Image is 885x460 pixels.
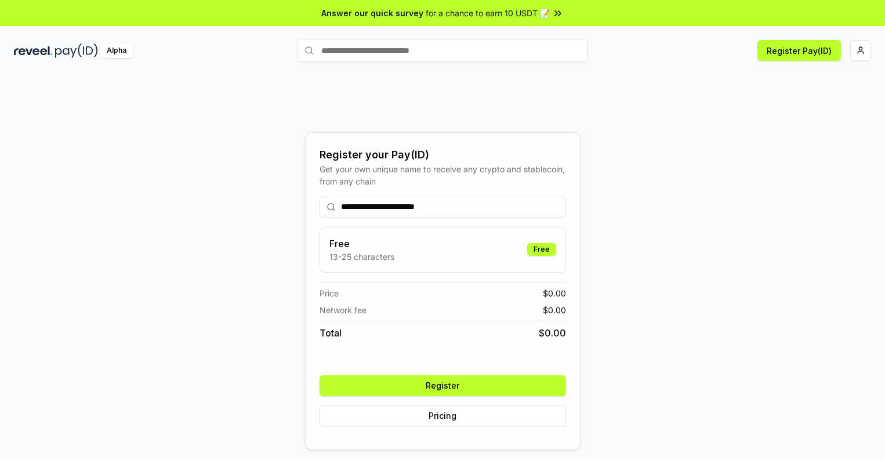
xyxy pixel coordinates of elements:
[543,287,566,299] span: $ 0.00
[100,44,133,58] div: Alpha
[320,304,367,316] span: Network fee
[320,326,342,340] span: Total
[527,243,556,256] div: Free
[539,326,566,340] span: $ 0.00
[757,40,841,61] button: Register Pay(ID)
[14,44,53,58] img: reveel_dark
[320,163,566,187] div: Get your own unique name to receive any crypto and stablecoin, from any chain
[55,44,98,58] img: pay_id
[320,287,339,299] span: Price
[320,405,566,426] button: Pricing
[329,237,394,251] h3: Free
[321,7,423,19] span: Answer our quick survey
[543,304,566,316] span: $ 0.00
[320,147,566,163] div: Register your Pay(ID)
[320,375,566,396] button: Register
[329,251,394,263] p: 13-25 characters
[426,7,550,19] span: for a chance to earn 10 USDT 📝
